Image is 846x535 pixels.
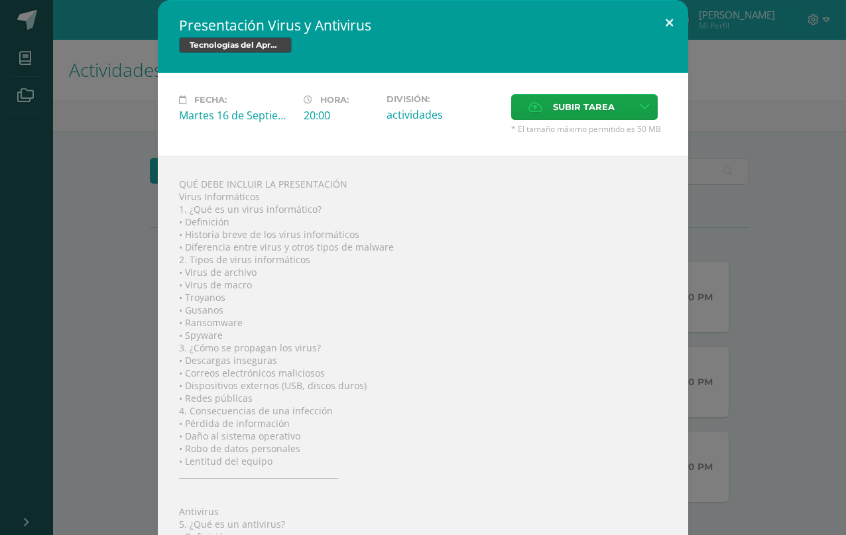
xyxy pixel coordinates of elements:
[320,95,349,105] span: Hora:
[387,94,501,104] label: División:
[511,123,667,135] span: * El tamaño máximo permitido es 50 MB
[553,95,615,119] span: Subir tarea
[387,107,501,122] div: actividades
[194,95,227,105] span: Fecha:
[179,37,292,53] span: Tecnologías del Aprendizaje y la Comunicación
[179,108,293,123] div: Martes 16 de Septiembre
[304,108,376,123] div: 20:00
[179,16,667,34] h2: Presentación Virus y Antivirus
